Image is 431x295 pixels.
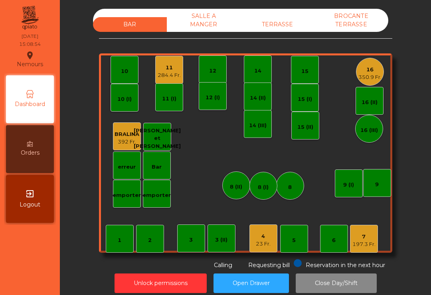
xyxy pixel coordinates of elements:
span: Dashboard [15,100,45,108]
i: exit_to_app [25,189,35,199]
div: erreur [118,163,136,171]
div: emporter [142,191,171,199]
div: Bar [152,163,162,171]
span: Logout [20,201,40,209]
div: 14 (II) [250,94,266,102]
div: 9 (I) [343,181,354,189]
div: 11 (I) [162,95,176,103]
div: 16 (III) [360,126,378,134]
div: 12 [209,67,216,75]
div: 1 [118,236,121,244]
i: location_on [25,51,35,60]
div: 15 (I) [298,95,312,103]
div: 15 (II) [297,123,313,131]
div: 10 (I) [117,95,132,103]
div: 6 [332,236,336,244]
div: emporter [113,191,141,199]
div: 15:08:54 [19,41,41,48]
span: Orders [21,149,40,157]
div: 5 [292,236,296,244]
div: 9 [375,181,379,189]
span: Reservation in the next hour [306,262,385,269]
button: Close Day/Shift [296,273,377,293]
div: 11 [158,64,181,72]
button: Open Drawer [214,273,289,293]
div: Nemours [17,49,43,69]
div: 284.4 Fr. [158,71,181,79]
div: 2 [148,236,152,244]
div: [PERSON_NAME] et [PERSON_NAME] [134,127,181,150]
div: BRALINA [115,130,139,138]
div: 4 [256,232,271,240]
div: 16 (II) [362,98,378,106]
div: 3 (II) [215,236,227,244]
div: 8 [288,183,292,191]
div: 16 [358,66,382,74]
div: 10 [121,67,128,75]
button: Unlock permissions [115,273,207,293]
div: 350.9 Fr. [358,73,382,81]
span: Calling [214,262,232,269]
div: 14 (III) [249,122,267,130]
div: BROCANTE TERRASSE [314,9,388,32]
div: 8 (II) [230,183,242,191]
div: [DATE] [22,33,38,40]
span: Requesting bill [248,262,290,269]
div: 15 [301,67,308,75]
div: 12 (I) [206,94,220,102]
div: 197.3 Fr. [352,240,376,248]
div: 7 [352,233,376,241]
div: 3 [189,236,193,244]
div: BAR [93,17,167,32]
div: TERRASSE [241,17,314,32]
div: 392 Fr. [115,138,139,146]
div: SALLE A MANGER [167,9,241,32]
div: 8 (I) [258,183,269,191]
div: 14 [254,67,261,75]
img: qpiato [20,4,40,32]
div: 23 Fr. [256,240,271,248]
